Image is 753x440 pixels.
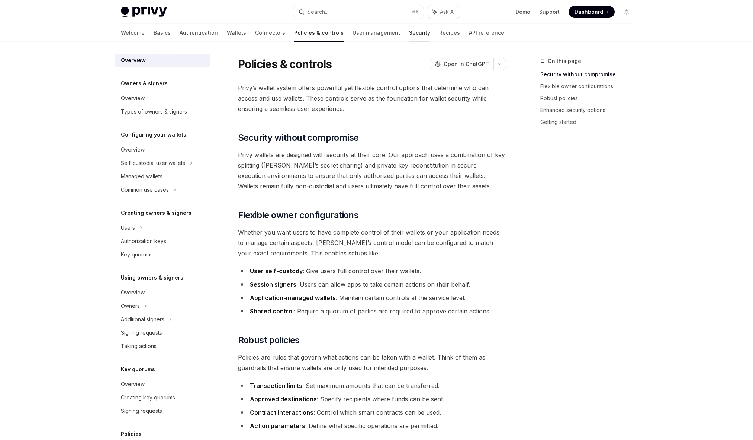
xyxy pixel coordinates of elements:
a: Connectors [255,24,285,42]
a: Authentication [180,24,218,42]
strong: User self-custody [250,267,303,275]
a: Getting started [540,116,638,128]
a: Demo [515,8,530,16]
div: Authorization keys [121,237,166,246]
strong: Approved destinations [250,395,317,403]
a: Policies & controls [294,24,344,42]
span: Robust policies [238,334,300,346]
a: Overview [115,54,210,67]
span: Security without compromise [238,132,359,144]
div: Additional signers [121,315,164,324]
a: Security without compromise [540,68,638,80]
span: Policies are rules that govern what actions can be taken with a wallet. Think of them as guardrai... [238,352,506,373]
span: Open in ChatGPT [444,60,489,68]
span: Ask AI [440,8,455,16]
h5: Policies [121,430,142,439]
li: : Define what specific operations are permitted. [238,421,506,431]
div: Key quorums [121,250,153,259]
strong: Transaction limits [250,382,302,389]
a: API reference [469,24,504,42]
span: Privy wallets are designed with security at their core. Our approach uses a combination of key sp... [238,150,506,191]
li: : Give users full control over their wallets. [238,266,506,276]
div: Overview [121,288,145,297]
li: : Control which smart contracts can be used. [238,407,506,418]
li: : Users can allow apps to take certain actions on their behalf. [238,279,506,290]
li: : Set maximum amounts that can be transferred. [238,380,506,391]
span: On this page [548,57,581,66]
a: Overview [115,143,210,156]
strong: Session signers [250,281,296,288]
span: Flexible owner configurations [238,209,359,221]
a: Types of owners & signers [115,105,210,118]
strong: Contract interactions [250,409,313,416]
a: Signing requests [115,326,210,339]
img: light logo [121,7,167,17]
a: Wallets [227,24,246,42]
h1: Policies & controls [238,57,332,71]
li: : Maintain certain controls at the service level. [238,293,506,303]
a: Recipes [439,24,460,42]
strong: Shared control [250,307,294,315]
a: Enhanced security options [540,104,638,116]
a: Overview [115,92,210,105]
div: Managed wallets [121,172,162,181]
a: Welcome [121,24,145,42]
div: Owners [121,302,140,310]
a: Signing requests [115,404,210,418]
div: Self-custodial user wallets [121,159,185,168]
div: Search... [308,7,328,16]
div: Overview [121,56,146,65]
a: Key quorums [115,248,210,261]
div: Overview [121,145,145,154]
div: Creating key quorums [121,393,175,402]
span: Privy’s wallet system offers powerful yet flexible control options that determine who can access ... [238,83,506,114]
div: Users [121,223,135,232]
a: Security [409,24,430,42]
button: Search...⌘K [293,5,424,19]
a: Overview [115,286,210,299]
li: : Require a quorum of parties are required to approve certain actions. [238,306,506,316]
div: Common use cases [121,185,169,194]
span: ⌘ K [411,9,419,15]
a: Authorization keys [115,235,210,248]
span: Whether you want users to have complete control of their wallets or your application needs to man... [238,227,506,258]
strong: Action parameters [250,422,305,430]
h5: Key quorums [121,365,155,374]
h5: Owners & signers [121,79,168,88]
h5: Creating owners & signers [121,208,192,217]
a: Dashboard [569,6,615,18]
a: User management [353,24,400,42]
a: Taking actions [115,339,210,353]
a: Overview [115,377,210,391]
div: Taking actions [121,342,157,351]
span: Dashboard [575,8,603,16]
li: : Specify recipients where funds can be sent. [238,394,506,404]
a: Basics [154,24,171,42]
div: Types of owners & signers [121,107,187,116]
div: Overview [121,380,145,389]
button: Open in ChatGPT [430,58,493,70]
a: Managed wallets [115,170,210,183]
div: Signing requests [121,328,162,337]
div: Signing requests [121,406,162,415]
button: Toggle dark mode [621,6,633,18]
h5: Configuring your wallets [121,130,186,139]
a: Flexible owner configurations [540,80,638,92]
h5: Using owners & signers [121,273,183,282]
a: Support [539,8,560,16]
div: Overview [121,94,145,103]
a: Creating key quorums [115,391,210,404]
a: Robust policies [540,92,638,104]
strong: Application-managed wallets [250,294,336,302]
button: Ask AI [427,5,460,19]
